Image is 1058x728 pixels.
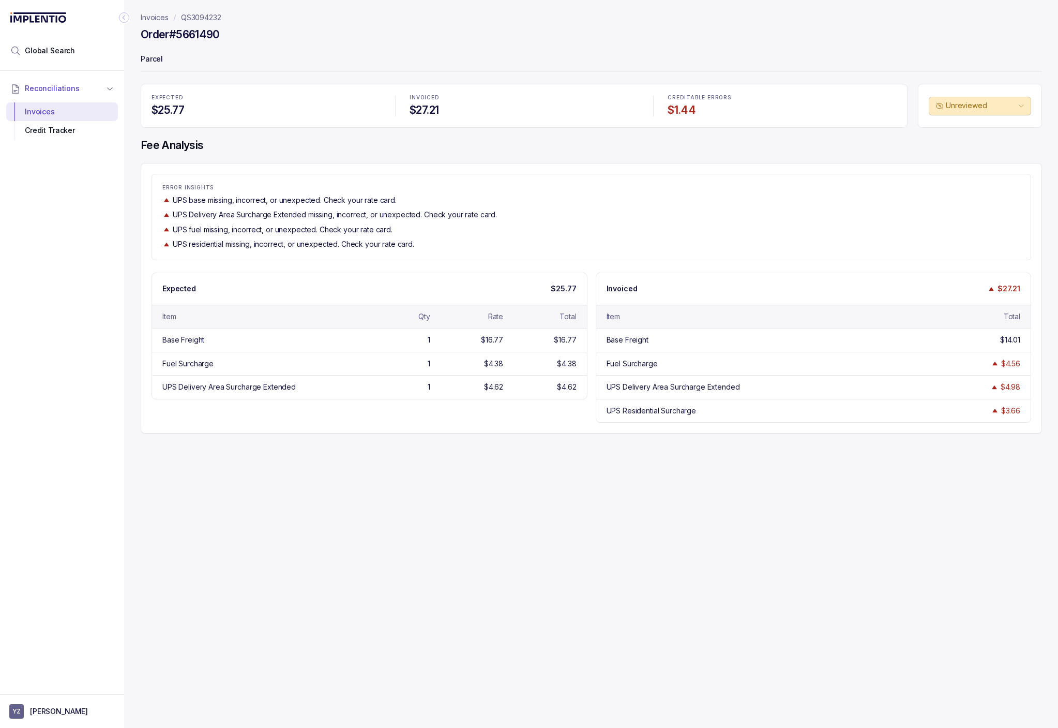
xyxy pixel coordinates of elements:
[181,12,221,23] a: QS3094232
[162,241,171,248] img: trend image
[118,11,130,24] div: Collapse Icon
[410,95,639,101] p: INVOICED
[141,50,1042,70] p: Parcel
[668,95,897,101] p: CREDITABLE ERRORS
[484,382,503,392] div: $4.62
[141,12,169,23] a: Invoices
[557,382,576,392] div: $4.62
[173,195,397,205] p: UPS base missing, incorrect, or unexpected. Check your rate card.
[141,12,221,23] nav: breadcrumb
[152,95,381,101] p: EXPECTED
[9,704,24,719] span: User initials
[1001,382,1020,392] div: $4.98
[162,284,196,294] p: Expected
[1004,311,1020,322] div: Total
[162,382,296,392] div: UPS Delivery Area Surcharge Extended
[141,27,220,42] h4: Order #5661490
[30,706,88,717] p: [PERSON_NAME]
[551,284,576,294] p: $25.77
[946,100,1016,111] p: Unreviewed
[173,239,414,249] p: UPS residential missing, incorrect, or unexpected. Check your rate card.
[173,210,497,220] p: UPS Delivery Area Surcharge Extended missing, incorrect, or unexpected. Check your rate card.
[987,285,995,293] img: trend image
[607,284,638,294] p: Invoiced
[554,335,576,345] div: $16.77
[14,102,110,121] div: Invoices
[1000,335,1020,345] div: $14.01
[997,284,1020,294] p: $27.21
[991,407,999,414] img: trend image
[25,83,80,94] span: Reconciliations
[428,335,430,345] div: 1
[990,383,999,391] img: trend image
[484,359,503,369] div: $4.38
[162,211,171,219] img: trend image
[410,103,639,117] h4: $27.21
[9,704,115,719] button: User initials[PERSON_NAME]
[488,311,503,322] div: Rate
[560,311,576,322] div: Total
[6,77,118,100] button: Reconciliations
[668,103,897,117] h4: $1.44
[6,100,118,142] div: Reconciliations
[428,382,430,392] div: 1
[162,185,1020,191] p: ERROR INSIGHTS
[607,311,620,322] div: Item
[173,225,392,235] p: UPS fuel missing, incorrect, or unexpected. Check your rate card.
[418,311,430,322] div: Qty
[607,335,648,345] div: Base Freight
[152,103,381,117] h4: $25.77
[162,335,204,345] div: Base Freight
[481,335,503,345] div: $16.77
[141,138,1042,153] h4: Fee Analysis
[1001,406,1020,416] div: $3.66
[162,196,171,204] img: trend image
[607,382,740,392] div: UPS Delivery Area Surcharge Extended
[557,359,576,369] div: $4.38
[991,360,999,367] img: trend image
[25,46,75,56] span: Global Search
[162,311,176,322] div: Item
[607,406,697,416] div: UPS Residential Surcharge
[162,359,214,369] div: Fuel Surcharge
[929,97,1031,115] button: Unreviewed
[162,226,171,233] img: trend image
[1001,359,1020,369] div: $4.56
[607,359,658,369] div: Fuel Surcharge
[14,121,110,140] div: Credit Tracker
[428,359,430,369] div: 1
